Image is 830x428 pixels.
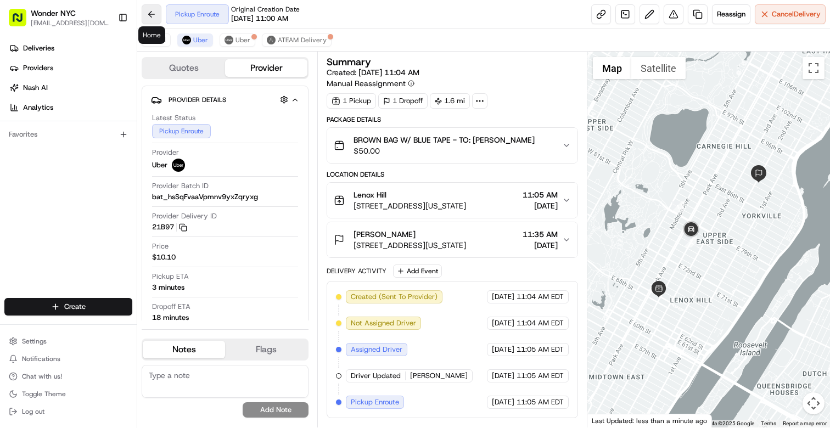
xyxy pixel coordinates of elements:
span: Created: [327,67,419,78]
button: CancelDelivery [755,4,826,24]
img: uber-new-logo.jpeg [172,159,185,172]
span: [DATE] [492,371,514,381]
span: Assigned Driver [351,345,402,354]
span: [PERSON_NAME] [PERSON_NAME] [34,170,145,179]
span: BROWN BAG W/ BLUE TAPE - TO: [PERSON_NAME] [354,134,535,145]
div: Start new chat [49,105,180,116]
div: Package Details [327,115,578,124]
span: Original Creation Date [231,5,300,14]
button: Notifications [4,351,132,367]
a: Open this area in Google Maps (opens a new window) [590,413,626,427]
button: Provider [225,59,307,77]
button: Chat with us! [4,369,132,384]
span: Not Assigned Driver [351,318,416,328]
button: Toggle Theme [4,386,132,402]
button: Add Event [393,264,442,278]
button: Map camera controls [803,392,825,414]
div: 💻 [93,246,102,255]
div: Last Updated: less than a minute ago [587,414,712,427]
span: Settings [22,337,47,346]
span: Manual Reassignment [327,78,406,89]
span: [DATE] [154,170,176,179]
a: Nash AI [4,79,137,97]
div: 1 [672,201,684,213]
button: 21B97 [152,222,187,232]
span: Map data ©2025 Google [694,420,754,426]
button: Flags [225,341,307,358]
span: 11:35 AM [523,229,558,240]
span: • [148,170,152,179]
a: Deliveries [4,40,137,57]
span: Create [64,302,86,312]
button: [EMAIL_ADDRESS][DOMAIN_NAME] [31,19,109,27]
span: [DATE] [154,200,176,209]
a: Analytics [4,99,137,116]
span: [STREET_ADDRESS][US_STATE] [354,240,466,251]
p: Welcome 👋 [11,44,200,61]
img: 1736555255976-a54dd68f-1ca7-489b-9aae-adbdc363a1c4 [11,105,31,125]
span: Pickup ETA [152,272,189,281]
span: Cancel Delivery [772,9,821,19]
button: Start new chat [187,108,200,121]
button: Toggle fullscreen view [803,57,825,79]
div: 1.6 mi [430,93,470,109]
img: Dianne Alexi Soriano [11,160,29,177]
span: [DATE] [523,200,558,211]
button: Quotes [143,59,225,77]
a: Terms (opens in new tab) [761,420,776,426]
button: Show street map [593,57,631,79]
div: Delivery Activity [327,267,386,275]
span: [DATE] 11:04 AM [358,67,419,77]
div: Location Details [327,170,578,179]
span: Provider Delivery ID [152,211,217,221]
span: $50.00 [354,145,535,156]
h3: Summary [327,57,371,67]
span: Dropoff ETA [152,302,190,312]
div: Favorites [4,126,132,143]
button: Manual Reassignment [327,78,414,89]
span: [DATE] [492,345,514,354]
span: Deliveries [23,43,54,53]
span: [DATE] [492,397,514,407]
button: See all [170,140,200,154]
button: Reassign [712,4,750,24]
span: Uber [235,36,250,44]
span: Provider Batch ID [152,181,209,191]
img: 1736555255976-a54dd68f-1ca7-489b-9aae-adbdc363a1c4 [22,171,31,179]
span: 11:04 AM EDT [517,318,564,328]
button: ATEAM Delivery [262,33,332,47]
span: Provider [152,148,179,157]
div: 1 Dropoff [378,93,428,109]
button: Notes [143,341,225,358]
span: Reassign [717,9,745,19]
button: Lenox Hill[STREET_ADDRESS][US_STATE]11:05 AM[DATE] [327,183,577,218]
div: 2 [685,235,697,247]
span: ATEAM Delivery [278,36,327,44]
span: Analytics [23,103,53,112]
button: Wonder NYC [31,8,76,19]
a: Powered byPylon [77,272,133,280]
span: 11:05 AM EDT [517,371,564,381]
div: 📗 [11,246,20,255]
span: Uber [152,160,167,170]
span: 11:05 AM [523,189,558,200]
span: bat_hsSqFvaaVpmnv9yxZqryxg [152,192,258,202]
div: 3 minutes [152,283,184,292]
button: Show satellite imagery [631,57,686,79]
img: uber-new-logo.jpeg [182,36,191,44]
div: Past conversations [11,143,74,151]
span: [PERSON_NAME] [410,371,468,381]
span: 11:04 AM EDT [517,292,564,302]
button: Uber [177,33,213,47]
img: 1736555255976-a54dd68f-1ca7-489b-9aae-adbdc363a1c4 [22,200,31,209]
img: 5e9a9d7314ff4150bce227a61376b483.jpg [23,105,43,125]
span: Price [152,241,169,251]
span: [DATE] 11:00 AM [231,14,288,24]
span: API Documentation [104,245,176,256]
span: 11:05 AM EDT [517,397,564,407]
div: 1 Pickup [327,93,376,109]
span: Uber [193,36,208,44]
span: • [148,200,152,209]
